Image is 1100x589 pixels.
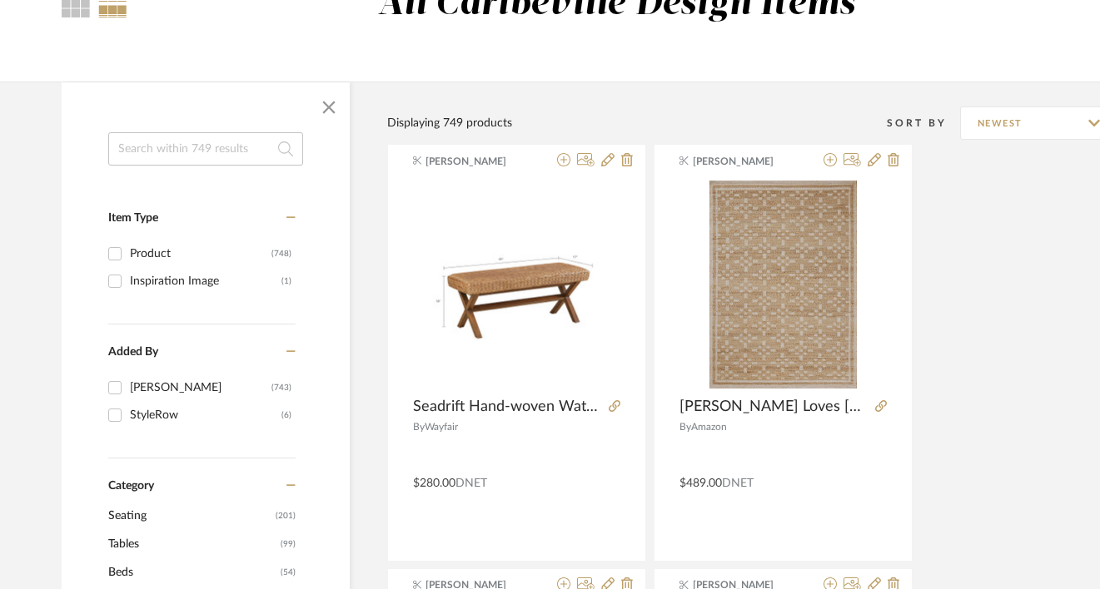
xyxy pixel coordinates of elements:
[455,478,487,489] span: DNET
[108,502,271,530] span: Seating
[271,240,291,267] div: (748)
[679,398,869,416] span: [PERSON_NAME] Loves [PERSON_NAME] Collection JUD-07 Natural/Ivory 8'-6" x 11'-6" Area Rug
[709,181,857,389] img: Loloi Chris Loves Julia Judy Collection JUD-07 Natural/Ivory 8'-6" x 11'-6" Area Rug
[108,479,154,493] span: Category
[108,212,158,224] span: Item Type
[679,422,691,432] span: By
[130,240,271,267] div: Product
[691,422,727,432] span: Amazon
[281,402,291,428] div: (6)
[387,114,512,132] div: Displaying 749 products
[413,422,425,432] span: By
[679,478,722,489] span: $489.00
[281,531,296,557] span: (99)
[108,132,303,166] input: Search within 749 results
[130,374,271,401] div: [PERSON_NAME]
[312,91,346,124] button: Close
[281,559,296,586] span: (54)
[276,502,296,529] span: (201)
[108,558,276,587] span: Beds
[413,478,455,489] span: $280.00
[108,530,276,558] span: Tables
[426,154,530,169] span: [PERSON_NAME]
[281,268,291,294] div: (1)
[425,422,458,432] span: Wayfair
[413,181,620,389] img: Seadrift Hand-woven Water Hyacinth Accent Bench
[108,346,158,358] span: Added By
[722,478,754,489] span: DNET
[130,268,281,294] div: Inspiration Image
[693,154,798,169] span: [PERSON_NAME]
[130,402,281,428] div: StyleRow
[413,398,602,416] span: Seadrift Hand-woven Water Hyacinth Accent Bench
[271,374,291,401] div: (743)
[887,115,960,131] div: Sort By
